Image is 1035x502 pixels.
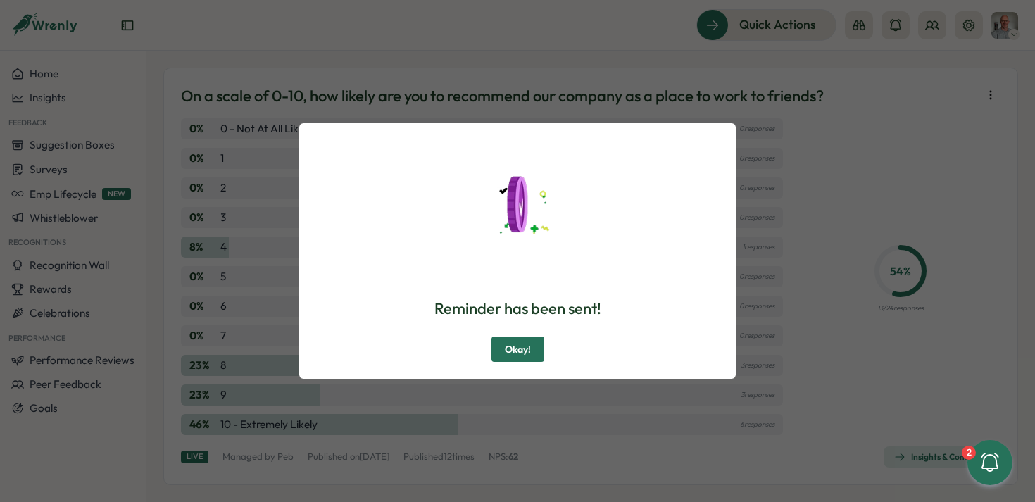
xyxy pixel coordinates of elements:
p: Reminder has been sent! [434,298,601,320]
img: Success [447,140,588,281]
div: 2 [962,446,976,460]
button: 2 [967,440,1012,485]
span: Okay! [505,337,531,361]
button: Okay! [491,337,544,362]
